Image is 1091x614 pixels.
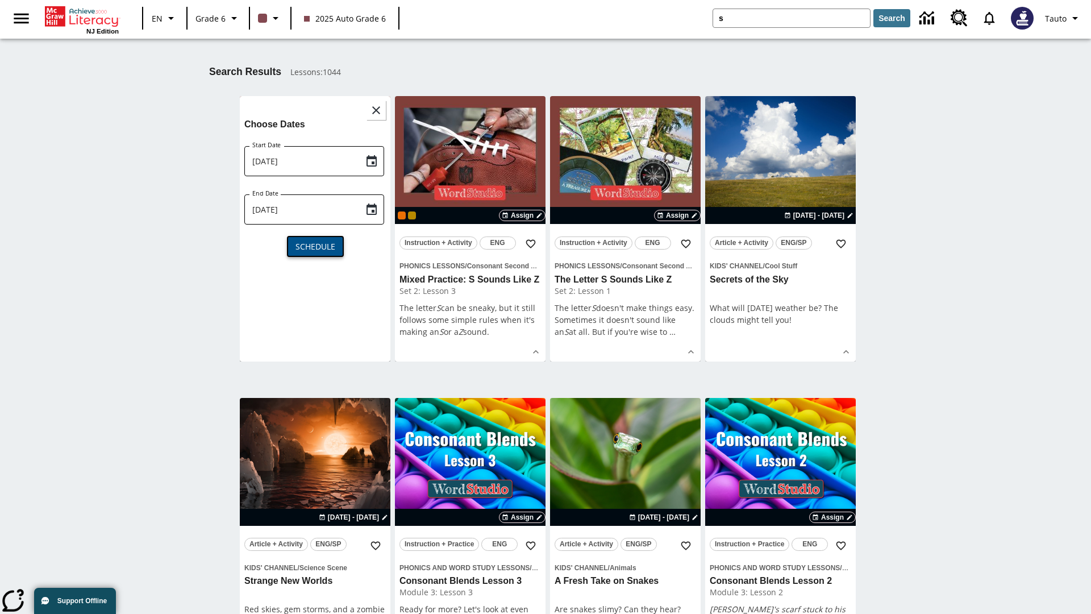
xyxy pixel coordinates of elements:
[465,262,467,270] span: /
[367,101,386,120] button: Close
[244,564,298,572] span: Kids' Channel
[244,561,386,574] span: Topic: Kids' Channel/Science Scene
[705,96,856,362] div: lesson details
[511,512,534,522] span: Assign
[710,575,851,587] h3: Consonant Blends Lesson 2
[436,302,441,313] em: S
[555,262,620,270] span: Phonics Lessons
[564,326,569,337] em: S
[550,96,701,362] div: lesson details
[45,5,119,28] a: Home
[710,274,851,286] h3: Secrets of the Sky
[710,302,851,326] p: What will [DATE] weather be? The clouds might tell you!
[1045,13,1067,24] span: Tauto
[399,237,477,250] button: Instruction + Activity
[399,564,530,572] span: Phonics and Word Study Lessons
[304,13,386,24] span: 2025 Auto Grade 6
[831,536,851,556] button: Add to Favorites
[467,262,556,270] span: Consonant Second Sounds
[555,538,618,551] button: Article + Activity
[1004,3,1040,33] button: Select a new avatar
[290,66,341,78] span: Lessons : 1044
[944,3,975,34] a: Resource Center, Will open in new tab
[249,538,303,550] span: Article + Activity
[253,8,287,28] button: Class color is dark brown. Change class color
[715,538,784,550] span: Instruction + Practice
[532,564,592,572] span: Consonant Blends
[555,575,696,587] h3: A Fresh Take on Snakes
[710,262,763,270] span: Kids' Channel
[560,538,613,550] span: Article + Activity
[840,562,848,572] span: /
[511,210,534,221] span: Assign
[626,538,651,550] span: ENG/SP
[638,512,689,522] span: [DATE] - [DATE]
[555,564,608,572] span: Kids' Channel
[244,146,356,176] input: MMMM-DD-YYYY
[360,198,383,221] button: Choose date, selected date is Aug 19, 2025
[666,210,689,221] span: Assign
[315,538,341,550] span: ENG/SP
[399,259,541,272] span: Topic: Phonics Lessons/Consonant Second Sounds
[408,211,416,219] div: 25auto Dual International
[244,575,386,587] h3: Strange New Worlds
[360,150,383,173] button: Choose date, selected date is Aug 19, 2025
[45,4,119,35] div: Home
[676,536,696,556] button: Add to Favorites
[405,538,474,550] span: Instruction + Practice
[240,96,390,362] div: lesson details
[399,302,541,338] p: The letter can be sneaky, but it still follows some simple rules when it's making an or a sound.
[622,262,711,270] span: Consonant Second Sounds
[295,240,335,252] span: Schedule
[713,9,870,27] input: search field
[792,538,828,551] button: ENG
[610,564,636,572] span: Animals
[710,564,840,572] span: Phonics and Word Study Lessons
[555,302,696,338] p: The letter doesn't make things easy. Sometimes it doesn't sound like an at all. But if you're wis...
[842,564,902,572] span: Consonant Blends
[555,259,696,272] span: Topic: Phonics Lessons/Consonant Second Sounds
[310,538,347,551] button: ENG/SP
[459,326,463,337] em: Z
[608,564,610,572] span: /
[520,234,541,254] button: Add to Favorites
[5,2,38,35] button: Open side menu
[399,575,541,587] h3: Consonant Blends Lesson 3
[152,13,163,24] span: EN
[821,512,844,522] span: Assign
[252,189,278,198] label: End Date
[499,512,545,523] button: Assign Choose Dates
[710,561,851,574] span: Topic: Phonics and Word Study Lessons/Consonant Blends
[244,538,308,551] button: Article + Activity
[399,262,465,270] span: Phonics Lessons
[682,343,699,360] button: Show Details
[527,343,544,360] button: Show Details
[439,326,444,337] em: S
[395,96,545,362] div: lesson details
[555,237,632,250] button: Instruction + Activity
[86,28,119,35] span: NJ Edition
[793,210,844,221] span: [DATE] - [DATE]
[492,538,507,550] span: ENG
[195,13,226,24] span: Grade 6
[399,561,541,574] span: Topic: Phonics and Word Study Lessons/Consonant Blends
[1011,7,1034,30] img: Avatar
[627,512,701,522] button: Jul 22 - Jul 22 Choose Dates
[244,194,356,225] input: MMMM-DD-YYYY
[399,538,479,551] button: Instruction + Practice
[191,8,245,28] button: Grade: Grade 6, Select a grade
[299,564,347,572] span: Science Scene
[913,3,944,34] a: Data Center
[560,237,627,249] span: Instruction + Activity
[715,237,768,249] span: Article + Activity
[1040,8,1086,28] button: Profile/Settings
[831,234,851,254] button: Add to Favorites
[244,117,386,132] h6: Choose Dates
[781,237,806,249] span: ENG/SP
[710,538,789,551] button: Instruction + Practice
[287,236,344,257] button: Schedule
[592,302,596,313] em: S
[398,211,406,219] div: 25auto Dual International -1
[34,588,116,614] button: Support Offline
